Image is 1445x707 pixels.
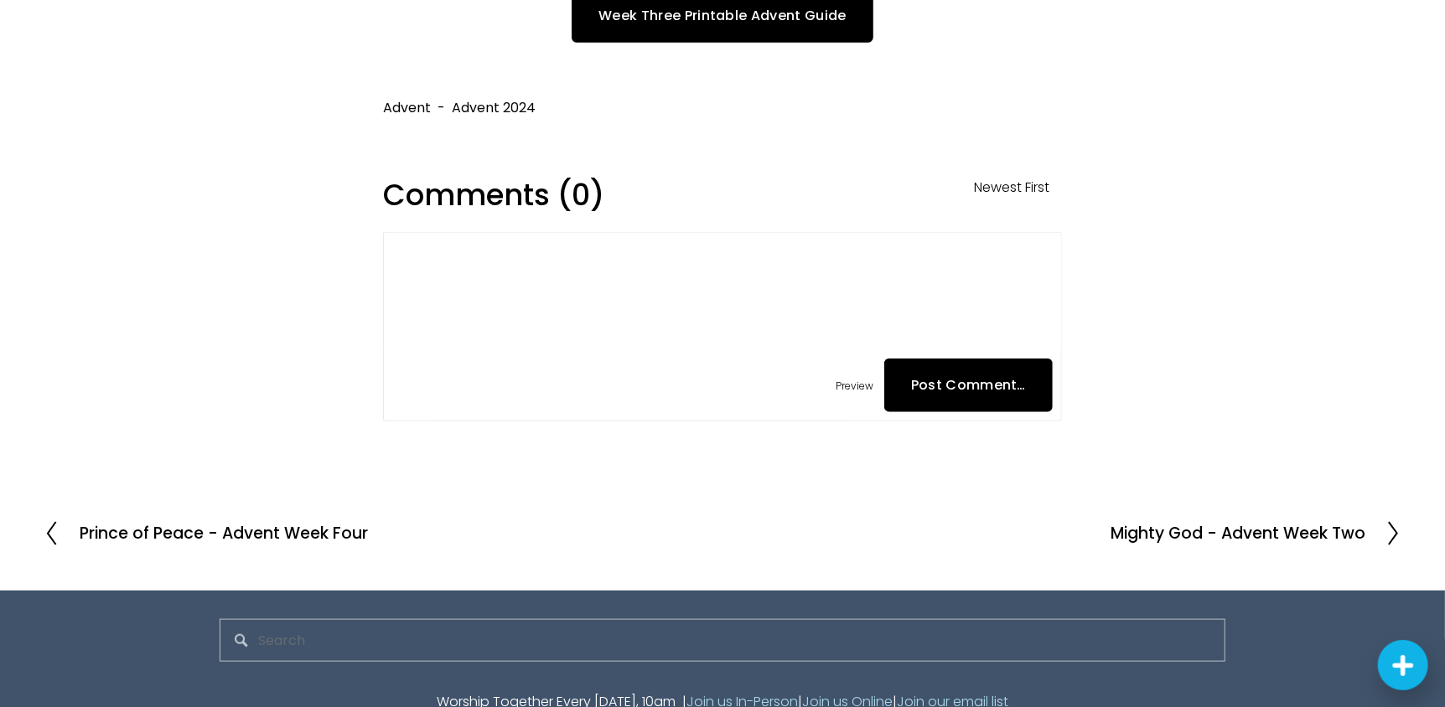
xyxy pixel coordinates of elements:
span: Comments (0) [383,174,604,215]
a: Advent [383,98,431,117]
h2: Prince of Peace - Advent Week Four [80,525,368,541]
h2: Mighty God - Advent Week Two [1111,525,1365,541]
input: Search [220,619,1225,662]
a: Prince of Peace - Advent Week Four [44,520,368,547]
a: Mighty God - Advent Week Two [1111,520,1401,547]
span: Preview [836,379,873,393]
span: Post Comment… [884,359,1053,411]
a: Advent 2024 [452,98,536,117]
